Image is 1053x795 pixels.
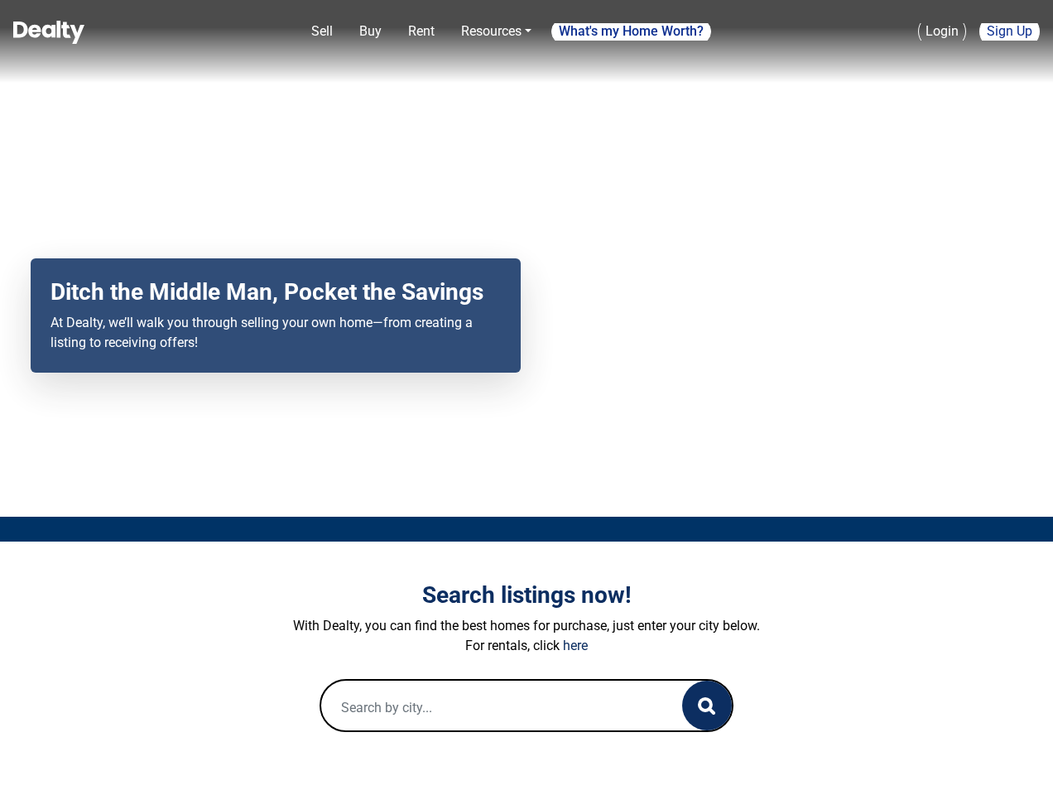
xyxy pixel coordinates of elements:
[67,636,986,656] p: For rentals, click
[551,18,711,45] a: What's my Home Worth?
[997,739,1036,778] iframe: Intercom live chat
[353,15,388,48] a: Buy
[401,15,441,48] a: Rent
[979,14,1040,49] a: Sign Up
[454,15,538,48] a: Resources
[50,278,501,306] h2: Ditch the Middle Man, Pocket the Savings
[67,581,986,609] h3: Search listings now!
[321,681,649,734] input: Search by city...
[918,14,966,49] a: Login
[67,616,986,636] p: With Dealty, you can find the best homes for purchase, just enter your city below.
[563,638,588,653] a: here
[50,313,501,353] p: At Dealty, we’ll walk you through selling your own home—from creating a listing to receiving offers!
[305,15,339,48] a: Sell
[13,21,84,44] img: Dealty - Buy, Sell & Rent Homes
